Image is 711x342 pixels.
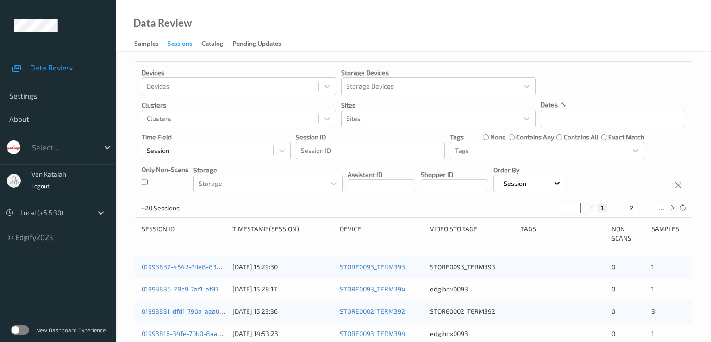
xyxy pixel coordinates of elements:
span: 0 [611,263,615,271]
p: Sites [341,101,536,110]
a: Sessions [168,38,201,51]
button: 1 [598,204,607,212]
a: STORE0002_TERM392 [340,307,405,315]
a: Pending Updates [232,38,290,51]
div: Video Storage [430,224,514,243]
div: [DATE] 15:29:30 [232,262,333,272]
div: Sessions [168,39,192,51]
a: STORE0093_TERM394 [340,285,405,293]
a: STORE0093_TERM393 [340,263,405,271]
p: Order By [493,165,565,175]
p: dates [541,100,558,109]
div: STORE0002_TERM392 [430,307,514,316]
p: ~20 Sessions [142,203,211,213]
a: Samples [134,38,168,51]
div: STORE0093_TERM393 [430,262,514,272]
p: Clusters [142,101,336,110]
div: Session ID [142,224,226,243]
div: Samples [134,39,158,51]
div: [DATE] 14:53:23 [232,329,333,338]
span: 0 [611,329,615,337]
div: Device [340,224,424,243]
p: Storage [193,165,343,175]
span: 0 [611,307,615,315]
label: none [490,133,506,142]
p: Session [500,179,530,188]
a: 01993836-28c9-7af1-af97-7e8900a28ea8 [142,285,266,293]
a: 01993837-4542-7de8-833c-092a0d84a6a8 [142,263,272,271]
p: Devices [142,68,336,77]
div: Timestamp (Session) [232,224,333,243]
p: Time Field [142,133,291,142]
div: Tags [521,224,605,243]
span: 0 [611,285,615,293]
p: Assistant ID [348,170,415,179]
div: Samples [651,224,685,243]
p: Session ID [296,133,445,142]
a: STORE0093_TERM394 [340,329,405,337]
p: Storage Devices [341,68,536,77]
button: ... [656,204,667,212]
div: Catalog [201,39,223,51]
span: 1 [651,329,654,337]
label: contains any [516,133,554,142]
div: Non Scans [611,224,645,243]
label: contains all [564,133,599,142]
p: Shopper ID [421,170,488,179]
span: 3 [651,307,655,315]
a: Catalog [201,38,232,51]
label: exact match [608,133,644,142]
div: edgibox0093 [430,285,514,294]
div: [DATE] 15:23:36 [232,307,333,316]
p: Only Non-Scans [142,165,188,174]
button: 2 [627,204,636,212]
span: 1 [651,263,654,271]
div: Pending Updates [232,39,281,51]
div: edgibox0093 [430,329,514,338]
a: 01993831-dfd1-790a-aea0-e0d091f46fe5 [142,307,263,315]
a: 01993816-34fe-70b0-8aa7-08270ef75250 [142,329,266,337]
div: [DATE] 15:28:17 [232,285,333,294]
div: Data Review [133,19,192,28]
p: Tags [450,133,464,142]
span: 1 [651,285,654,293]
